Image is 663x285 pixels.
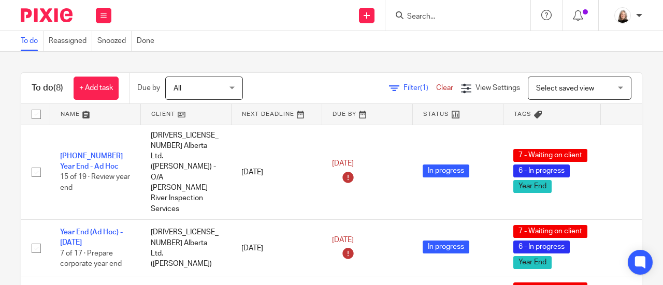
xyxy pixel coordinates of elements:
span: [DATE] [332,236,354,244]
span: Tags [514,111,531,117]
span: 15 of 19 · Review year end [60,174,130,192]
img: Screenshot%202023-11-02%20134555.png [614,7,631,24]
span: 6 - In progress [513,241,570,253]
span: 7 - Waiting on client [513,225,587,238]
span: 6 - In progress [513,164,570,177]
p: Due by [137,83,160,93]
span: 7 of 17 · Prepare corporate year end [60,250,122,268]
span: In progress [423,241,469,253]
span: Filter [403,84,436,92]
a: Snoozed [97,31,132,51]
a: Reassigned [49,31,92,51]
td: [DATE] [231,220,322,277]
span: All [174,85,181,92]
span: (8) [53,84,63,92]
span: Year End [513,180,552,193]
td: [DRIVERS_LICENSE_NUMBER] Alberta Ltd. ([PERSON_NAME]) [140,220,231,277]
a: Clear [436,84,453,92]
span: (1) [420,84,428,92]
input: Search [406,12,499,22]
img: Pixie [21,8,73,22]
td: [DATE] [231,125,322,220]
a: [PHONE_NUMBER] Year End - Ad Hoc [60,153,123,170]
span: In progress [423,164,469,177]
span: [DATE] [332,160,354,168]
a: Year End (Ad Hoc) - [DATE] [60,229,123,246]
a: To do [21,31,44,51]
span: View Settings [475,84,520,92]
a: Done [137,31,160,51]
span: 7 - Waiting on client [513,149,587,162]
a: + Add task [74,77,119,100]
span: Select saved view [536,85,594,92]
span: Year End [513,256,552,269]
h1: To do [32,83,63,94]
td: [DRIVERS_LICENSE_NUMBER] Alberta Ltd. ([PERSON_NAME]) - O/A [PERSON_NAME] River Inspection Services [140,125,231,220]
